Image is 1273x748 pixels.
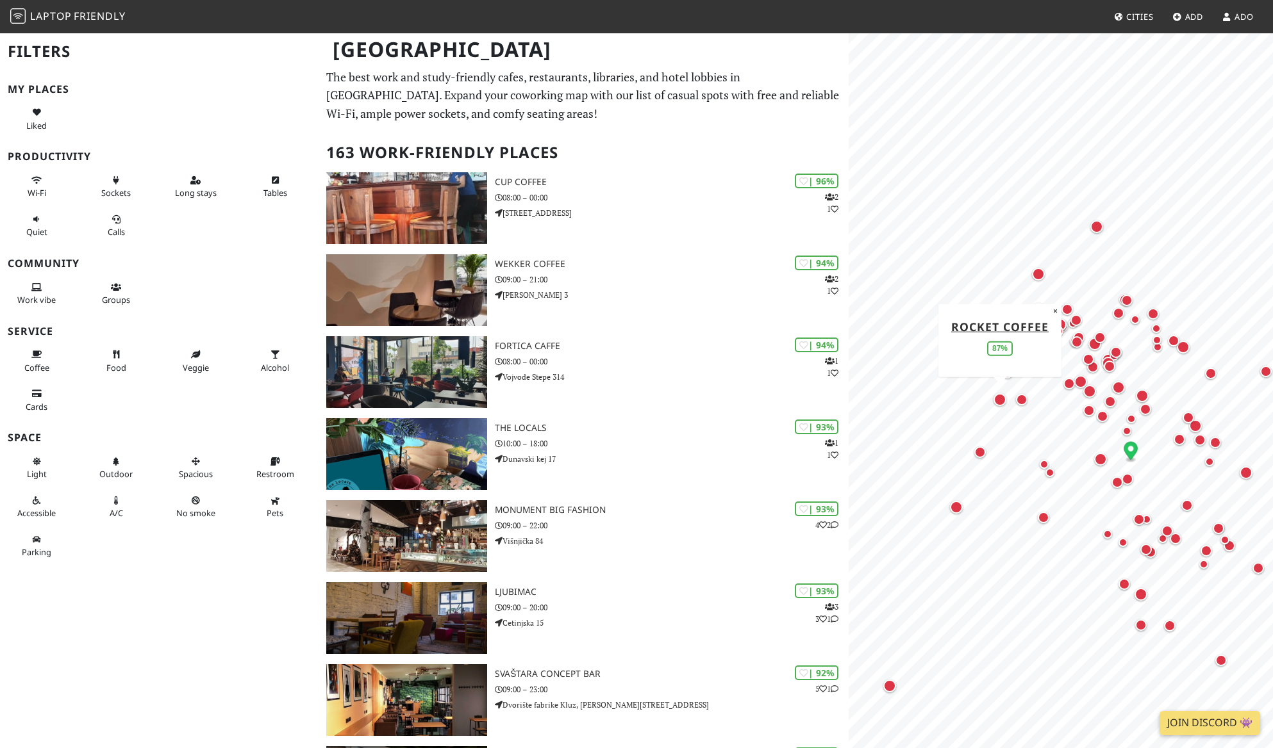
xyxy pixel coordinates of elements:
[10,6,126,28] a: LaptopFriendly LaptopFriendly
[495,207,849,219] p: [STREET_ADDRESS]
[8,432,311,444] h3: Space
[8,344,65,378] button: Coffee
[1109,5,1159,28] a: Cities
[167,451,224,485] button: Spacious
[495,177,849,188] h3: Cup Coffee
[8,32,311,71] h2: Filters
[1100,526,1115,542] div: Map marker
[495,669,849,679] h3: Svaštara Concept Bar
[176,507,215,519] span: Smoke free
[319,582,849,654] a: Ljubimac | 93% 331 Ljubimac 09:00 – 20:00 Cetinjska 15
[326,172,488,244] img: Cup Coffee
[1036,457,1052,472] div: Map marker
[1192,432,1208,448] div: Map marker
[1250,560,1267,576] div: Map marker
[1235,11,1254,22] span: Ado
[8,209,65,243] button: Quiet
[1094,408,1111,425] div: Map marker
[495,259,849,270] h3: Wekker Coffee
[947,498,965,516] div: Map marker
[795,174,838,188] div: | 96%
[319,500,849,572] a: Monument Big Fashion | 93% 42 Monument Big Fashion 09:00 – 22:00 Višnjička 84
[495,355,849,368] p: 08:00 – 00:00
[1159,523,1176,539] div: Map marker
[495,535,849,547] p: Višnjička 84
[326,336,488,408] img: Fortica caffe
[1138,541,1154,558] div: Map marker
[1070,329,1087,346] div: Map marker
[1202,454,1217,469] div: Map marker
[1042,465,1058,480] div: Map marker
[881,677,899,695] div: Map marker
[990,364,1006,379] div: Map marker
[1167,5,1209,28] a: Add
[1029,265,1047,283] div: Map marker
[495,699,849,711] p: Dvorište fabrike Kluz, [PERSON_NAME][STREET_ADDRESS]
[26,120,47,131] span: Liked
[8,490,65,524] button: Accessible
[495,505,849,516] h3: Monument Big Fashion
[1179,497,1195,514] div: Map marker
[17,294,56,305] span: People working
[87,451,145,485] button: Outdoor
[26,401,47,412] span: Credit cards
[326,582,488,654] img: Ljubimac
[1198,542,1215,559] div: Map marker
[8,170,65,204] button: Wi-Fi
[30,9,72,23] span: Laptop
[1116,576,1133,592] div: Map marker
[495,519,849,532] p: 09:00 – 22:00
[1072,373,1090,391] div: Map marker
[495,437,849,450] p: 10:00 – 18:00
[1160,711,1260,735] a: Join Discord 👾
[825,191,838,215] p: 2 1
[1186,417,1204,435] div: Map marker
[326,664,488,736] img: Svaštara Concept Bar
[1099,354,1117,372] div: Map marker
[267,507,283,519] span: Pet friendly
[1000,366,1015,382] div: Map marker
[263,187,287,199] span: Work-friendly tables
[246,451,304,485] button: Restroom
[102,294,130,305] span: Group tables
[101,187,131,199] span: Power sockets
[319,418,849,490] a: The Locals | 93% 11 The Locals 10:00 – 18:00 Dunavski kej 17
[326,500,488,572] img: Monument Big Fashion
[1221,537,1238,554] div: Map marker
[795,337,838,352] div: | 94%
[8,150,311,163] h3: Productivity
[1088,218,1106,236] div: Map marker
[28,187,46,199] span: Stable Wi-Fi
[106,362,126,373] span: Food
[326,418,488,490] img: The Locals
[246,170,304,204] button: Tables
[1133,387,1151,405] div: Map marker
[1145,305,1161,322] div: Map marker
[8,325,311,337] h3: Service
[1167,530,1184,547] div: Map marker
[1109,474,1126,491] div: Map marker
[815,519,838,531] p: 4 2
[8,451,65,485] button: Light
[495,289,849,301] p: [PERSON_NAME] 3
[87,344,145,378] button: Food
[322,32,847,67] h1: [GEOGRAPHIC_DATA]
[8,102,65,136] button: Liked
[108,226,125,238] span: Video/audio calls
[1174,338,1192,356] div: Map marker
[261,362,289,373] span: Alcohol
[167,344,224,378] button: Veggie
[495,371,849,383] p: Vojvode Stepe 314
[1119,471,1136,487] div: Map marker
[110,507,123,519] span: Air conditioned
[1067,333,1084,350] div: Map marker
[1035,509,1052,526] div: Map marker
[1149,321,1164,336] div: Map marker
[972,444,988,460] div: Map marker
[74,9,125,23] span: Friendly
[87,277,145,311] button: Groups
[1126,11,1153,22] span: Cities
[1131,511,1147,528] div: Map marker
[1149,332,1165,348] div: Map marker
[1217,5,1259,28] a: Ado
